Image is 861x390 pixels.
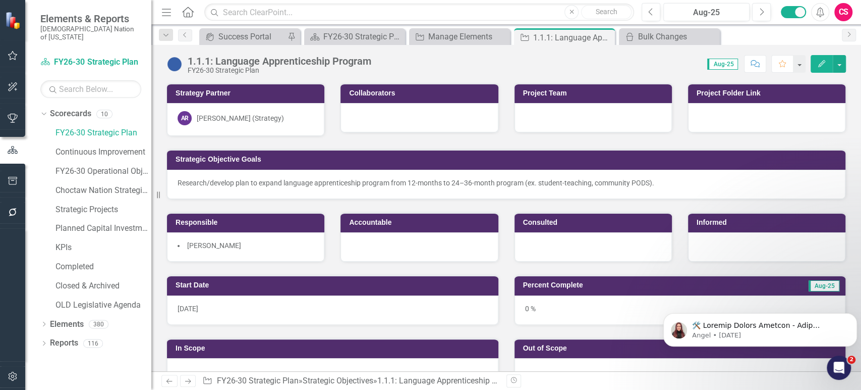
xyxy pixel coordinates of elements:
iframe: Intercom notifications message [659,292,861,363]
div: 1.1.1: Language Apprenticeship Program [377,376,523,385]
input: Search Below... [40,80,141,98]
a: FY26-30 Strategic Plan [55,127,151,139]
div: 0 % [514,296,846,325]
a: KPIs [55,242,151,254]
small: [DEMOGRAPHIC_DATA] Nation of [US_STATE] [40,25,141,41]
h3: Strategy Partner [176,89,319,97]
input: Search ClearPoint... [204,4,634,21]
div: 380 [89,320,108,328]
div: [PERSON_NAME] (Strategy) [197,113,284,123]
h3: Informed [697,219,840,226]
div: Success Portal [218,30,285,43]
h3: Start Date [176,281,493,289]
span: Elements & Reports [40,13,141,25]
span: [PERSON_NAME] [187,241,241,250]
div: 1.1.1: Language Apprenticeship Program [533,31,612,44]
h3: Consulted [523,219,667,226]
a: Closed & Archived [55,280,151,292]
img: Not Started [166,56,183,72]
div: 1.1.1: Language Apprenticeship Program [188,56,371,67]
a: Completed [55,261,151,273]
a: Scorecards [50,108,91,120]
a: OLD Legislative Agenda [55,300,151,311]
iframe: Intercom live chat [827,356,851,380]
div: 10 [96,110,112,118]
div: FY26-30 Strategic Plan [188,67,371,74]
span: [DATE] [178,305,198,313]
div: Aug-25 [667,7,746,19]
a: Choctaw Nation Strategic Plan [55,185,151,197]
button: Aug-25 [663,3,750,21]
a: FY26-30 Strategic Plan [307,30,403,43]
a: FY26-30 Strategic Plan [217,376,299,385]
h3: In Scope [176,345,493,352]
p: Research/develop plan to expand language apprenticeship program from 12-months to 24–36-month pro... [178,178,835,188]
span: Aug-25 [707,59,738,70]
a: Planned Capital Investments [55,223,151,234]
span: 2 [847,356,855,364]
h3: Accountable [349,219,493,226]
h3: Strategic Objective Goals [176,156,840,163]
a: Success Portal [202,30,285,43]
a: Manage Elements [412,30,507,43]
span: Aug-25 [809,280,839,291]
h3: Out of Scope [523,345,841,352]
h3: Percent Complete [523,281,731,289]
button: CS [834,3,852,21]
div: Bulk Changes [638,30,717,43]
div: AR [178,111,192,125]
div: Manage Elements [428,30,507,43]
h3: Project Team [523,89,667,97]
div: FY26-30 Strategic Plan [323,30,403,43]
a: Continuous Improvement [55,147,151,158]
h3: Responsible [176,219,319,226]
a: Strategic Objectives [303,376,373,385]
span: Search [596,8,617,16]
h3: Collaborators [349,89,493,97]
a: Strategic Projects [55,204,151,216]
img: ClearPoint Strategy [5,11,24,30]
a: FY26-30 Strategic Plan [40,57,141,68]
div: » » [202,375,498,387]
div: 116 [83,339,103,348]
a: FY26-30 Operational Objectives [55,166,151,177]
a: Reports [50,337,78,349]
a: Elements [50,319,84,330]
button: Search [581,5,632,19]
h3: Project Folder Link [697,89,840,97]
a: Bulk Changes [621,30,717,43]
